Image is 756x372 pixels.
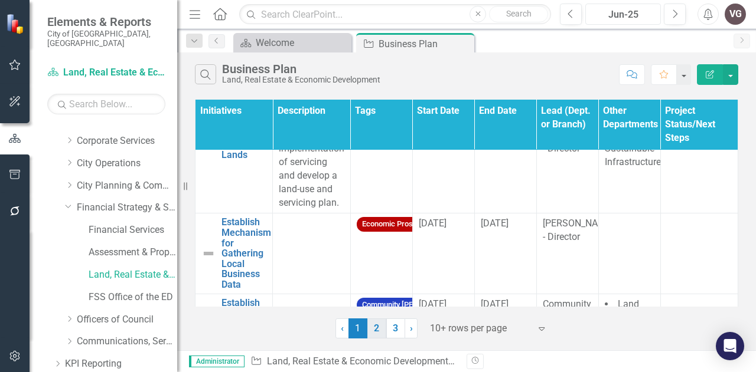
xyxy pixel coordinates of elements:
a: FSS Office of the ED [89,291,177,304]
small: City of [GEOGRAPHIC_DATA], [GEOGRAPHIC_DATA] [47,29,165,48]
a: Land, Real Estate & Economic Development [267,355,455,367]
td: Double-Click to Edit [536,294,598,355]
span: Elements & Reports [47,15,165,29]
span: Community [PERSON_NAME]...ing [357,298,483,312]
span: [DATE] [419,218,447,229]
a: Land, Real Estate & Economic Development [47,66,165,80]
td: Double-Click to Edit Right Click for Context Menu [195,213,273,294]
a: Welcome [236,35,348,50]
td: Double-Click to Edit [273,125,350,213]
a: Officers of Council [77,313,177,327]
p: [PERSON_NAME] - Director [543,217,592,244]
span: Search [506,9,532,18]
a: City Operations [77,157,177,170]
span: › [410,322,413,334]
div: Business Plan [222,62,380,75]
span: [DATE] [481,298,509,310]
a: 3 [386,318,405,338]
div: » » [250,355,458,368]
img: Not Defined [201,246,216,261]
a: Communications, Service [PERSON_NAME] & Tourism [77,335,177,348]
button: Jun-25 [585,4,661,25]
a: KPI Reporting [65,357,177,371]
a: Assessment & Property Revenue Services [89,246,177,259]
td: Double-Click to Edit [412,125,474,213]
td: Double-Click to Edit [350,125,412,213]
div: Welcome [256,35,348,50]
a: 2 [367,318,386,338]
td: Double-Click to Edit [273,294,350,355]
td: Double-Click to Edit [474,213,536,294]
span: [DATE] [481,218,509,229]
button: Search [489,6,548,22]
td: Double-Click to Edit [474,294,536,355]
div: Jun-25 [589,8,657,22]
span: Land Real Estate & Economic Development [605,298,660,350]
span: ‹ [341,322,344,334]
td: Double-Click to Edit [412,294,474,355]
td: Double-Click to Edit [350,294,412,355]
div: Open Intercom Messenger [716,332,744,360]
td: Double-Click to Edit [660,125,738,213]
td: Double-Click to Edit [474,125,536,213]
a: Land, Real Estate & Economic Development [89,268,177,282]
span: Community Well-Being [543,298,591,323]
td: Double-Click to Edit [536,125,598,213]
td: Double-Click to Edit [598,294,660,355]
td: Double-Click to Edit [412,213,474,294]
td: Double-Click to Edit [598,125,660,213]
a: Financial Strategy & Sustainability [77,201,177,215]
span: Economic Prosperity [357,217,437,232]
a: Northeast Industrial Lands [221,129,266,160]
td: Double-Click to Edit [598,213,660,294]
span: Administrator [189,355,245,367]
a: Financial Services [89,223,177,237]
a: City Planning & Community Services [77,179,177,193]
td: Double-Click to Edit Right Click for Context Menu [195,294,273,355]
td: Double-Click to Edit [350,213,412,294]
span: [DATE] [419,298,447,310]
td: Double-Click to Edit [273,213,350,294]
input: Search Below... [47,94,165,114]
div: Business Plan [379,37,471,51]
p: Lead the implementation of servicing and develop a land-use and servicing plan. [279,129,344,209]
a: Establish Mechanism for Gathering Local Business Data [221,217,271,289]
a: Establish a Long-Term Homeless Shelter [221,298,266,350]
a: Corporate Services [77,134,177,148]
td: Double-Click to Edit [660,213,738,294]
input: Search ClearPoint... [239,4,551,25]
td: Double-Click to Edit Right Click for Context Menu [195,125,273,213]
img: ClearPoint Strategy [6,14,27,34]
div: Land, Real Estate & Economic Development [222,75,380,84]
span: 1 [348,318,367,338]
button: VG [725,4,746,25]
td: Double-Click to Edit [536,213,598,294]
td: Double-Click to Edit [660,294,738,355]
